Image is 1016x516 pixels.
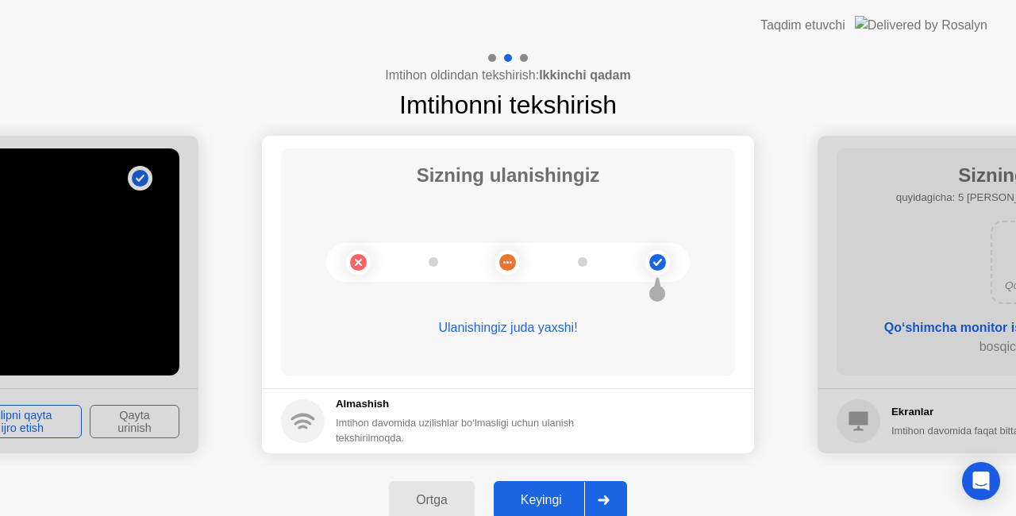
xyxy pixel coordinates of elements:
div: Taqdim etuvchi [760,16,845,35]
div: Keyingi [498,493,584,507]
b: Ikkinchi qadam [539,68,631,82]
h1: Imtihonni tekshirish [399,86,617,124]
h5: Almashish [336,396,604,412]
img: Delivered by Rosalyn [855,16,987,34]
h1: Sizning ulanishingiz [417,161,600,190]
h4: Imtihon oldindan tekshirish: [385,66,630,85]
div: Ortga [394,493,470,507]
div: Open Intercom Messenger [962,462,1000,500]
div: Ulanishingiz juda yaxshi! [281,318,735,337]
div: Imtihon davomida uzilishlar bo‘lmasligi uchun ulanish tekshirilmoqda. [336,415,604,445]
